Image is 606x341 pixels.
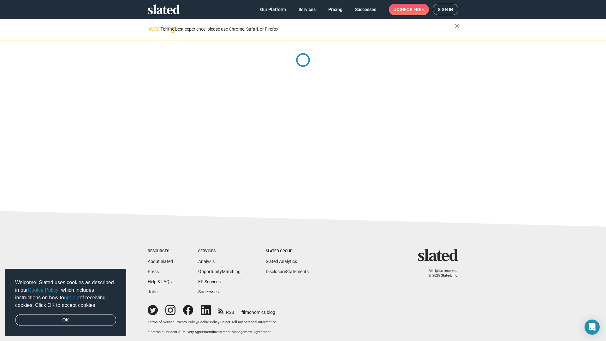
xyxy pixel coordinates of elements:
[241,310,249,315] span: film
[15,279,116,309] span: Welcome! Slated uses cookies as described in our , which includes instructions on how to of recei...
[433,4,458,15] a: Sign in
[148,259,173,264] a: About Slated
[422,269,458,278] p: All rights reserved. © 2025 Slated, Inc.
[148,289,157,294] a: Jobs
[350,4,381,15] a: Successes
[394,4,424,15] span: Join
[453,22,461,30] mat-icon: close
[266,259,297,264] a: Slated Analytics
[148,249,173,254] div: Resources
[220,320,276,325] button: Do not sell my personal information
[585,320,600,335] div: Open Intercom Messenger
[64,295,80,300] a: opt-out
[241,304,275,315] a: filmonomics blog
[299,4,316,15] span: Services
[260,4,286,15] span: Our Platform
[198,249,241,254] div: Services
[198,320,219,324] a: Cookie Policy
[160,25,454,33] div: For the best experience, please use Chrome, Safari, or Firefox.
[404,4,424,15] span: for free
[438,4,453,15] span: Sign in
[294,4,321,15] a: Services
[355,4,376,15] span: Successes
[389,4,429,15] a: Joinfor free
[266,269,309,274] a: DisclosureStatements
[266,249,309,254] div: Slated Group
[15,314,116,326] a: dismiss cookie message
[148,269,159,274] a: Press
[197,320,198,324] span: |
[148,330,212,334] a: Electronic Consent & Delivery Agreement
[198,269,241,274] a: OpportunityMatching
[198,289,219,294] a: Successes
[218,306,234,315] a: RSS
[328,4,342,15] span: Pricing
[148,25,156,33] mat-icon: warning
[212,330,213,334] span: |
[213,330,271,334] a: Investment Management Agreement
[219,320,220,324] span: |
[198,279,221,284] a: EP Services
[175,320,197,324] a: Privacy Policy
[5,269,126,336] div: cookieconsent
[28,287,58,293] a: Cookie Policy
[148,320,175,324] a: Terms of Service
[323,4,348,15] a: Pricing
[255,4,291,15] a: Our Platform
[148,279,172,284] a: Help & FAQs
[198,259,215,264] a: Analysis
